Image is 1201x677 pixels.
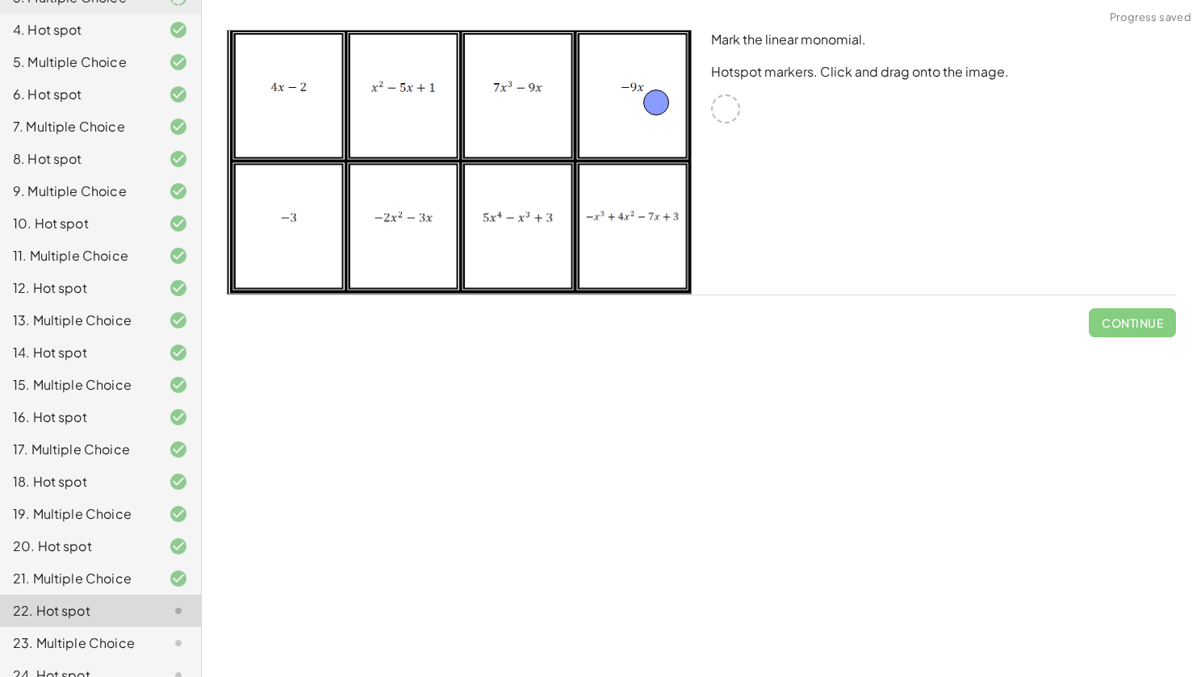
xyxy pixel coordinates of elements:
i: Task not started. [169,633,188,653]
div: 17. Multiple Choice [13,440,143,459]
p: Hotspot markers. Click and drag onto the image. [711,62,1176,81]
div: 12. Hot spot [13,278,143,298]
div: 15. Multiple Choice [13,375,143,395]
i: Task finished and correct. [169,214,188,233]
div: 16. Hot spot [13,407,143,427]
div: 21. Multiple Choice [13,569,143,588]
i: Task finished and correct. [169,537,188,556]
i: Task finished and correct. [169,182,188,201]
i: Task finished and correct. [169,117,188,136]
i: Task finished and correct. [169,278,188,298]
div: 7. Multiple Choice [13,117,143,136]
i: Task finished and correct. [169,504,188,524]
i: Task finished and correct. [169,246,188,265]
div: 13. Multiple Choice [13,311,143,330]
i: Task finished and correct. [169,472,188,491]
span: Progress saved [1110,10,1191,26]
div: 4. Hot spot [13,20,143,40]
i: Task finished and correct. [169,375,188,395]
div: 5. Multiple Choice [13,52,143,72]
div: 19. Multiple Choice [13,504,143,524]
i: Task finished and correct. [169,52,188,72]
div: 10. Hot spot [13,214,143,233]
i: Task finished and correct. [169,440,188,459]
img: 8c7ebf03e565cc91b4dcf1c479355e9cffcd2e352153b6467d3a8431542e3afa.png [227,30,692,295]
div: 14. Hot spot [13,343,143,362]
i: Task not started. [169,601,188,621]
div: 18. Hot spot [13,472,143,491]
div: 8. Hot spot [13,149,143,169]
i: Task finished and correct. [169,569,188,588]
i: Task finished and correct. [169,343,188,362]
div: 6. Hot spot [13,85,143,104]
div: 22. Hot spot [13,601,143,621]
i: Task finished and correct. [169,149,188,169]
p: Mark the linear monomial. [711,30,1176,49]
i: Task finished and correct. [169,20,188,40]
div: 11. Multiple Choice [13,246,143,265]
div: 23. Multiple Choice [13,633,143,653]
div: 9. Multiple Choice [13,182,143,201]
i: Task finished and correct. [169,311,188,330]
i: Task finished and correct. [169,85,188,104]
i: Task finished and correct. [169,407,188,427]
div: 20. Hot spot [13,537,143,556]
